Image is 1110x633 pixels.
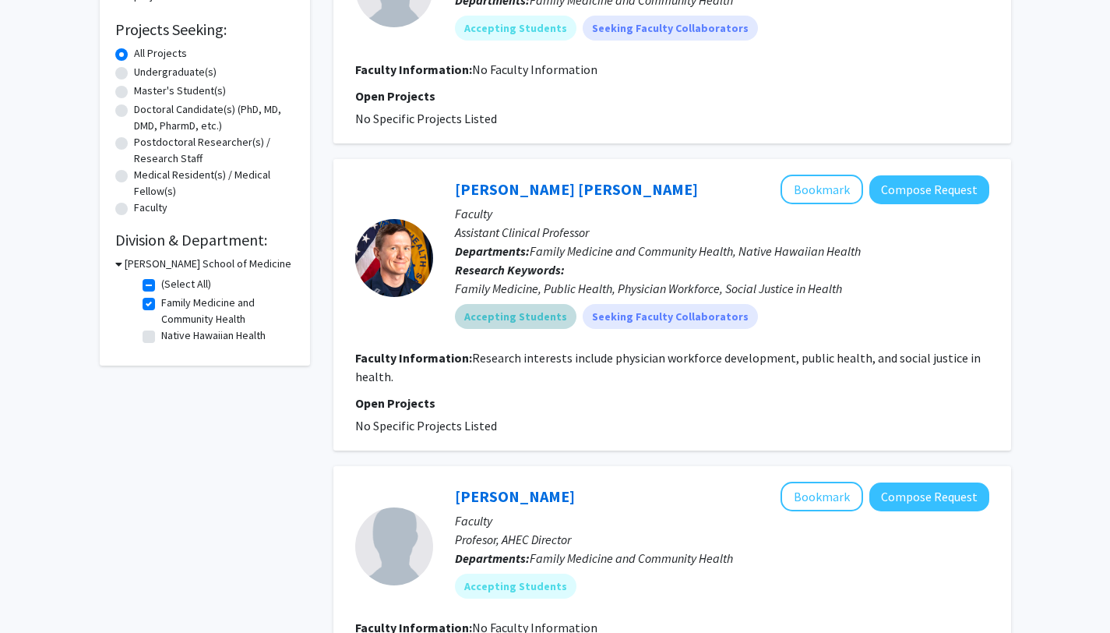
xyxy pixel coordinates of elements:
[455,243,530,259] b: Departments:
[134,101,294,134] label: Doctoral Candidate(s) (PhD, MD, DMD, PharmD, etc.)
[869,175,989,204] button: Compose Request to Nash Witten
[455,304,576,329] mat-chip: Accepting Students
[781,175,863,204] button: Add Nash Witten to Bookmarks
[455,179,698,199] a: [PERSON_NAME] [PERSON_NAME]
[455,530,989,549] p: Profesor, AHEC Director
[455,262,565,278] b: Research Keywords:
[530,550,733,566] span: Family Medicine and Community Health
[134,83,226,99] label: Master's Student(s)
[161,276,211,292] label: (Select All)
[355,350,981,384] fg-read-more: Research interests include physician workforce development, public health, and social justice in ...
[12,563,66,621] iframe: Chat
[134,167,294,200] label: Medical Resident(s) / Medical Fellow(s)
[355,111,497,126] span: No Specific Projects Listed
[455,574,576,599] mat-chip: Accepting Students
[455,204,989,223] p: Faculty
[781,482,863,511] button: Add Kelley Withy to Bookmarks
[455,279,989,298] div: Family Medicine, Public Health, Physician Workforce, Social Justice in Health
[355,87,989,105] p: Open Projects
[583,16,758,41] mat-chip: Seeking Faculty Collaborators
[583,304,758,329] mat-chip: Seeking Faculty Collaborators
[455,223,989,242] p: Assistant Clinical Professor
[134,134,294,167] label: Postdoctoral Researcher(s) / Research Staff
[161,295,291,327] label: Family Medicine and Community Health
[355,418,497,433] span: No Specific Projects Listed
[115,231,294,249] h2: Division & Department:
[455,550,530,566] b: Departments:
[455,16,576,41] mat-chip: Accepting Students
[134,200,167,216] label: Faculty
[455,511,989,530] p: Faculty
[134,45,187,62] label: All Projects
[869,483,989,511] button: Compose Request to Kelley Withy
[161,327,266,344] label: Native Hawaiian Health
[115,20,294,39] h2: Projects Seeking:
[355,62,472,77] b: Faculty Information:
[455,486,575,506] a: [PERSON_NAME]
[530,243,861,259] span: Family Medicine and Community Health, Native Hawaiian Health
[355,350,472,366] b: Faculty Information:
[125,256,291,272] h3: [PERSON_NAME] School of Medicine
[472,62,597,77] span: No Faculty Information
[134,64,217,80] label: Undergraduate(s)
[355,394,989,412] p: Open Projects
